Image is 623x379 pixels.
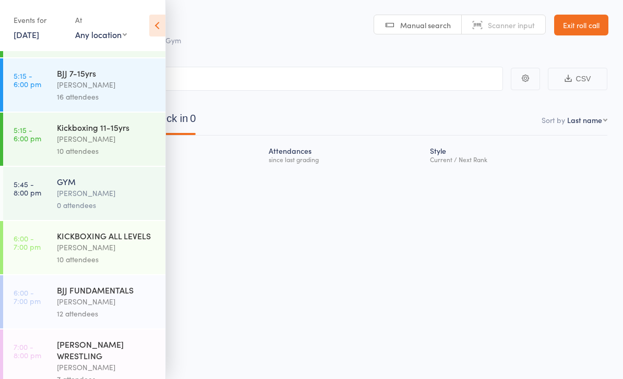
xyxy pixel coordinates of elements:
[554,15,608,35] a: Exit roll call
[57,187,157,199] div: [PERSON_NAME]
[57,91,157,103] div: 16 attendees
[57,67,157,79] div: BJJ 7-15yrs
[3,58,165,112] a: 5:15 -6:00 pmBJJ 7-15yrs[PERSON_NAME]16 attendees
[57,308,157,320] div: 12 attendees
[548,68,607,90] button: CSV
[165,35,181,45] span: Gym
[3,275,165,328] a: 6:00 -7:00 pmBJJ FUNDAMENTALS[PERSON_NAME]12 attendees
[75,11,127,29] div: At
[269,156,422,163] div: since last grading
[57,361,157,373] div: [PERSON_NAME]
[426,140,607,168] div: Style
[57,230,157,241] div: KICKBOXING ALL LEVELS
[57,79,157,91] div: [PERSON_NAME]
[14,71,41,88] time: 5:15 - 6:00 pm
[57,338,157,361] div: [PERSON_NAME] WRESTLING
[14,29,39,40] a: [DATE]
[3,167,165,220] a: 5:45 -8:00 pmGYM[PERSON_NAME]0 attendees
[75,29,127,40] div: Any location
[57,253,157,265] div: 10 attendees
[16,67,503,91] input: Search by name
[14,11,65,29] div: Events for
[400,20,451,30] span: Manual search
[14,180,41,197] time: 5:45 - 8:00 pm
[3,221,165,274] a: 6:00 -7:00 pmKICKBOXING ALL LEVELS[PERSON_NAME]10 attendees
[111,140,265,168] div: Next Payment
[542,115,565,125] label: Sort by
[265,140,426,168] div: Atten­dances
[3,113,165,166] a: 5:15 -6:00 pmKickboxing 11-15yrs[PERSON_NAME]10 attendees
[567,115,602,125] div: Last name
[14,343,41,359] time: 7:00 - 8:00 pm
[57,133,157,145] div: [PERSON_NAME]
[57,241,157,253] div: [PERSON_NAME]
[14,288,41,305] time: 6:00 - 7:00 pm
[14,126,41,142] time: 5:15 - 6:00 pm
[14,234,41,251] time: 6:00 - 7:00 pm
[57,199,157,211] div: 0 attendees
[488,20,535,30] span: Scanner input
[57,121,157,133] div: Kickboxing 11-15yrs
[57,296,157,308] div: [PERSON_NAME]
[190,113,196,124] div: 0
[57,145,157,157] div: 10 attendees
[57,284,157,296] div: BJJ FUNDAMENTALS
[430,156,603,163] div: Current / Next Rank
[57,176,157,187] div: GYM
